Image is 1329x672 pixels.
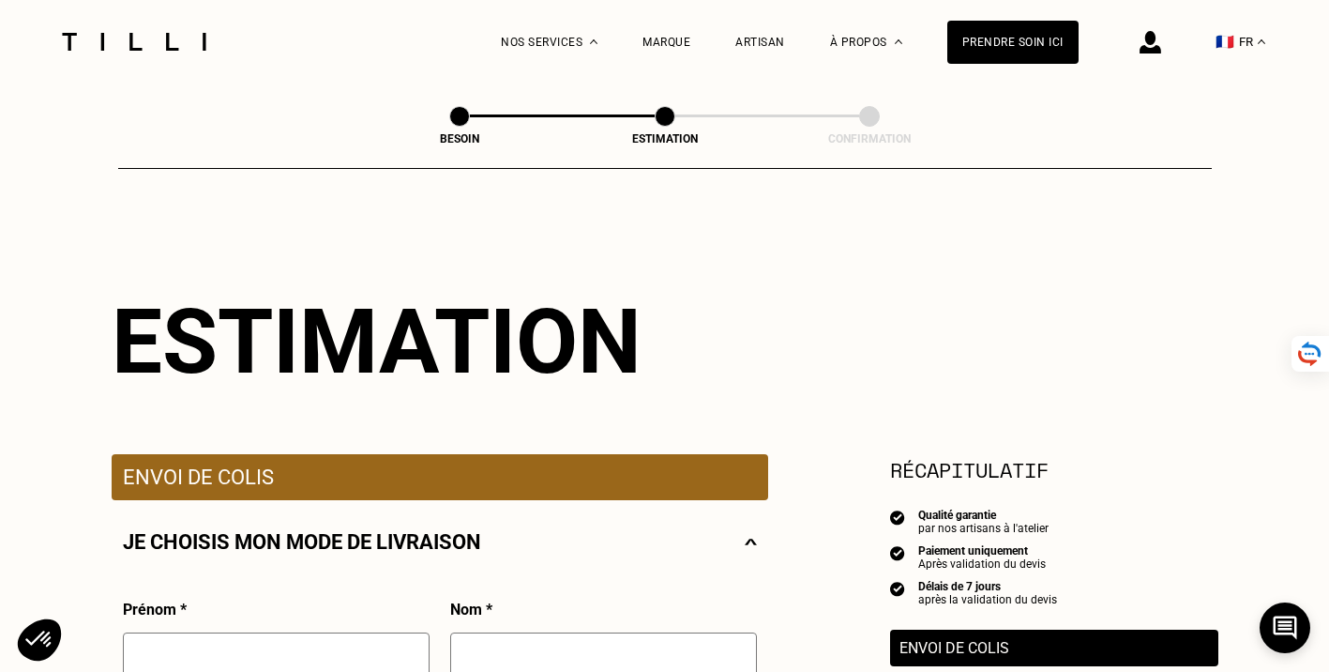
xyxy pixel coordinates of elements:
p: Envoi de colis [123,466,757,489]
a: Artisan [735,36,785,49]
p: Nom * [450,601,492,619]
div: Après validation du devis [918,557,1046,571]
img: Menu déroulant à propos [895,39,902,44]
div: Paiement uniquement [918,544,1046,557]
div: Estimation [112,289,1218,394]
div: Estimation [571,132,759,145]
img: Menu déroulant [590,39,597,44]
img: svg+xml;base64,PHN2ZyBmaWxsPSJub25lIiBoZWlnaHQ9IjE0IiB2aWV3Qm94PSIwIDAgMjggMTQiIHdpZHRoPSIyOCIgeG... [745,530,757,554]
div: par nos artisans à l'atelier [918,522,1049,535]
img: icône connexion [1140,31,1161,53]
p: Envoi de colis [899,639,1209,657]
img: icon list info [890,580,905,597]
div: Qualité garantie [918,509,1049,522]
p: Prénom * [123,601,187,619]
div: Délais de 7 jours [918,580,1057,593]
img: icon list info [890,509,905,526]
div: Confirmation [776,132,963,145]
span: 🇫🇷 [1216,33,1234,51]
img: menu déroulant [1258,39,1265,44]
img: icon list info [890,544,905,561]
img: Logo du service de couturière Tilli [55,33,213,51]
div: Besoin [366,132,553,145]
div: après la validation du devis [918,593,1057,606]
section: Récapitulatif [890,454,1218,485]
a: Prendre soin ici [947,21,1079,64]
p: Je choisis mon mode de livraison [123,530,481,554]
a: Marque [642,36,690,49]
